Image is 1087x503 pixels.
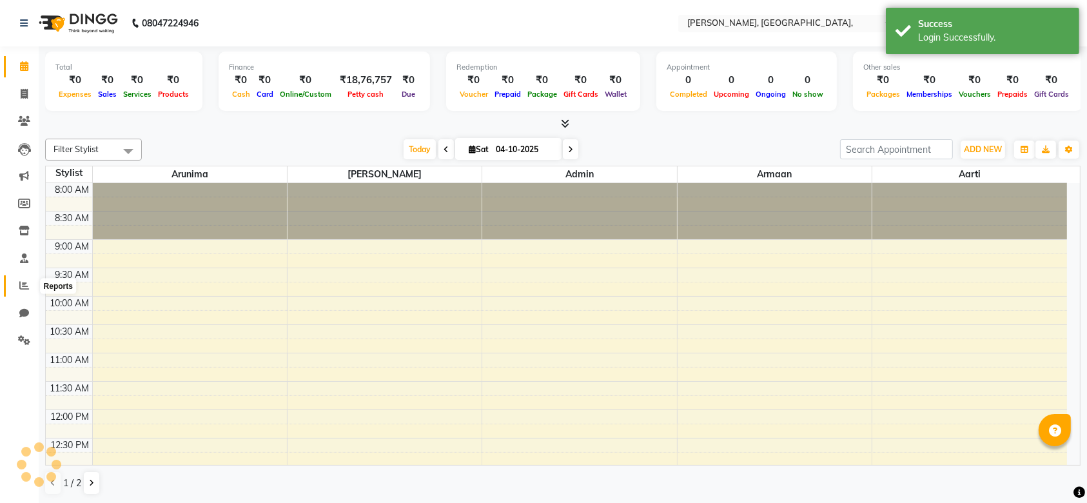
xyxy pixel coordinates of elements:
[404,139,436,159] span: Today
[155,73,192,88] div: ₹0
[120,90,155,99] span: Services
[48,439,92,452] div: 12:30 PM
[918,31,1070,44] div: Login Successfully.
[456,90,491,99] span: Voucher
[560,90,602,99] span: Gift Cards
[456,73,491,88] div: ₹0
[48,410,92,424] div: 12:00 PM
[1031,90,1072,99] span: Gift Cards
[63,477,81,490] span: 1 / 2
[277,90,335,99] span: Online/Custom
[560,73,602,88] div: ₹0
[53,212,92,225] div: 8:30 AM
[95,90,120,99] span: Sales
[863,73,903,88] div: ₹0
[863,62,1072,73] div: Other sales
[48,297,92,310] div: 10:00 AM
[903,90,955,99] span: Memberships
[253,90,277,99] span: Card
[667,62,827,73] div: Appointment
[840,139,953,159] input: Search Appointment
[253,73,277,88] div: ₹0
[288,166,482,182] span: [PERSON_NAME]
[48,382,92,395] div: 11:30 AM
[710,73,752,88] div: 0
[55,90,95,99] span: Expenses
[41,279,76,294] div: Reports
[491,90,524,99] span: Prepaid
[229,73,253,88] div: ₹0
[120,73,155,88] div: ₹0
[955,73,994,88] div: ₹0
[229,90,253,99] span: Cash
[789,73,827,88] div: 0
[752,73,789,88] div: 0
[48,353,92,367] div: 11:00 AM
[229,62,420,73] div: Finance
[93,166,287,182] span: Arunima
[994,73,1031,88] div: ₹0
[48,325,92,339] div: 10:30 AM
[602,90,630,99] span: Wallet
[456,62,630,73] div: Redemption
[491,73,524,88] div: ₹0
[95,73,120,88] div: ₹0
[55,62,192,73] div: Total
[994,90,1031,99] span: Prepaids
[482,166,676,182] span: Admin
[345,90,387,99] span: Petty cash
[335,73,397,88] div: ₹18,76,757
[789,90,827,99] span: No show
[667,73,710,88] div: 0
[524,90,560,99] span: Package
[465,144,492,154] span: Sat
[667,90,710,99] span: Completed
[710,90,752,99] span: Upcoming
[955,90,994,99] span: Vouchers
[46,166,92,180] div: Stylist
[961,141,1005,159] button: ADD NEW
[142,5,199,41] b: 08047224946
[53,183,92,197] div: 8:00 AM
[872,166,1067,182] span: Aarti
[397,73,420,88] div: ₹0
[492,140,556,159] input: 2025-10-04
[155,90,192,99] span: Products
[602,73,630,88] div: ₹0
[277,73,335,88] div: ₹0
[918,17,1070,31] div: Success
[398,90,418,99] span: Due
[863,90,903,99] span: Packages
[1031,73,1072,88] div: ₹0
[964,144,1002,154] span: ADD NEW
[524,73,560,88] div: ₹0
[903,73,955,88] div: ₹0
[55,73,95,88] div: ₹0
[678,166,872,182] span: Armaan
[752,90,789,99] span: Ongoing
[33,5,121,41] img: logo
[53,240,92,253] div: 9:00 AM
[54,144,99,154] span: Filter Stylist
[53,268,92,282] div: 9:30 AM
